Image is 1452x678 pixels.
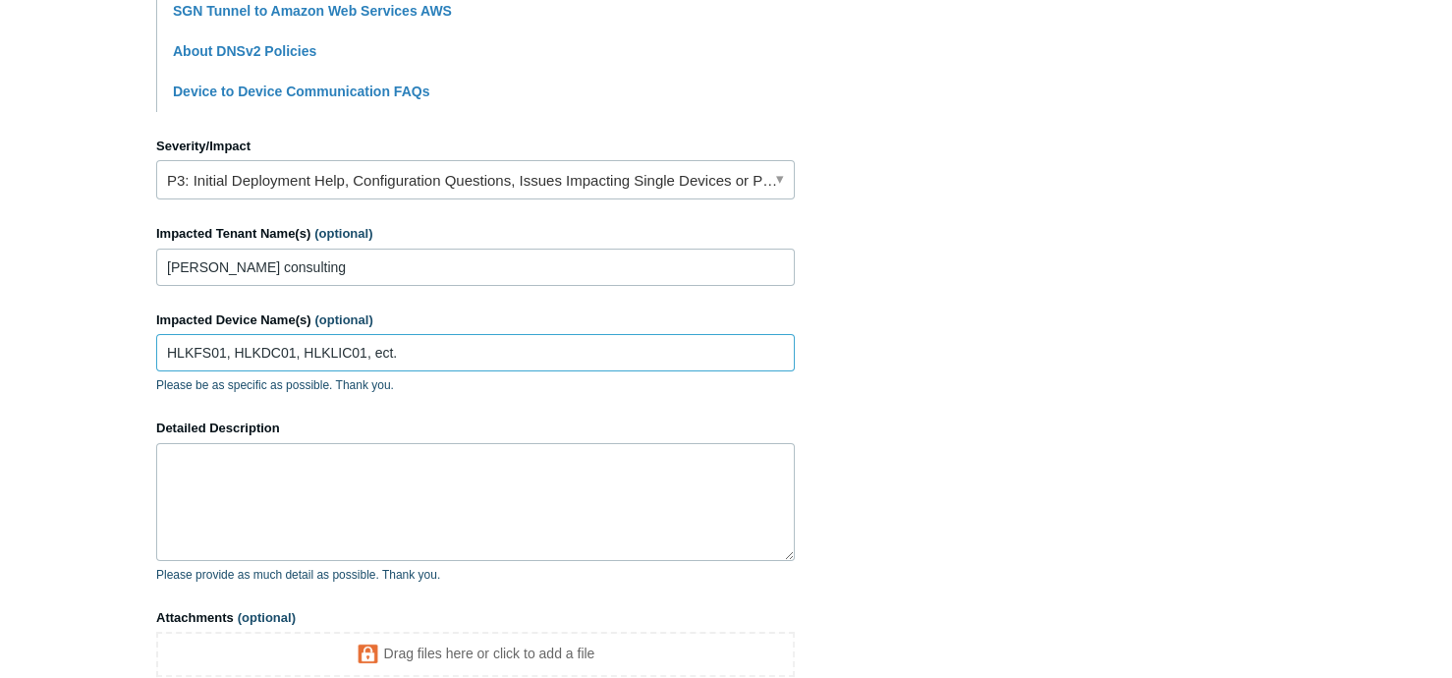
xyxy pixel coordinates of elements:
label: Impacted Device Name(s) [156,311,795,330]
a: SGN Tunnel to Amazon Web Services AWS [173,3,452,19]
label: Detailed Description [156,419,795,438]
a: About DNSv2 Policies [173,43,316,59]
a: P3: Initial Deployment Help, Configuration Questions, Issues Impacting Single Devices or Past Out... [156,160,795,199]
a: Device to Device Communication FAQs [173,84,429,99]
label: Impacted Tenant Name(s) [156,224,795,244]
span: (optional) [315,312,373,327]
span: (optional) [314,226,372,241]
label: Severity/Impact [156,137,795,156]
label: Attachments [156,608,795,628]
span: (optional) [238,610,296,625]
p: Please provide as much detail as possible. Thank you. [156,566,795,584]
p: Please be as specific as possible. Thank you. [156,376,795,394]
